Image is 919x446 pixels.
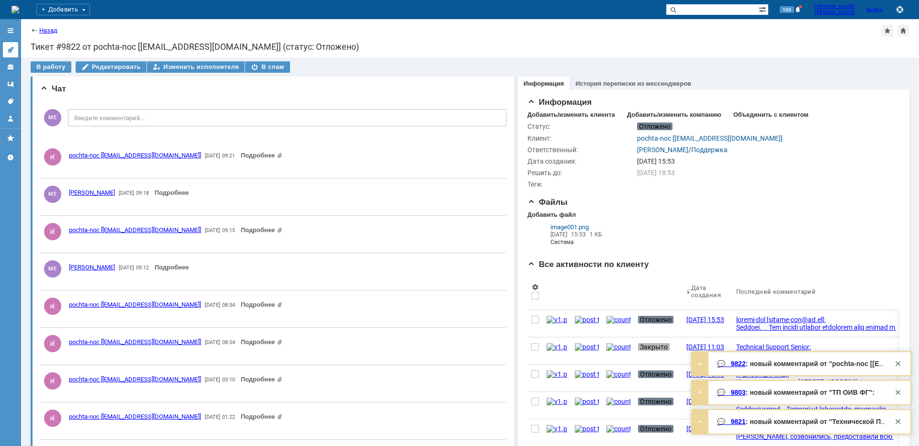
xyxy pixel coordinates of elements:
div: Добавить/изменить клиента [527,111,615,119]
img: post ticket.png [575,425,599,433]
a: v1.png [543,310,571,337]
a: Активности [3,42,18,57]
div: Последний комментарий [736,288,816,295]
span: Файлы [527,198,568,207]
img: v1.png [547,425,567,433]
a: v1.png [543,365,571,391]
a: pochta-noc [[EMAIL_ADDRESS][DOMAIN_NAME]] [69,412,201,422]
span: 03:10 [222,377,235,383]
a: 💬 9821 [717,418,746,425]
button: Сохранить лог [894,4,906,15]
a: [PERSON_NAME] [69,263,115,272]
div: [DATE] 13:46 [686,370,724,378]
div: Добавить файл [527,211,576,219]
a: Отложено [634,419,683,446]
a: counter.png [603,392,634,419]
span: [DATE] [205,414,220,420]
div: Из почтовой переписки [524,220,639,250]
a: post ticket.png [571,419,603,446]
img: v1.png [547,370,567,378]
a: Прикреплены файлы: image001.png [241,338,282,346]
a: counter.png [603,337,634,364]
a: Назад [39,27,57,34]
div: [DATE] 15:53 [686,316,724,323]
img: counter.png [606,370,630,378]
div: Добавить в избранное [882,25,893,36]
img: v1.png [547,316,567,323]
a: Перейти на домашнюю страницу [11,6,19,13]
a: Подробнее [155,264,189,271]
a: [DATE] 13:46 [683,365,732,391]
img: counter.png [606,425,630,433]
strong: : новый комментарий от "ТП ОИВ ФГ": [746,389,874,396]
div: Technical Support Senior: Здравствуйте, коллеги. Проверили, в настоящий момент канал работает шта... [736,343,896,389]
div: Закрыть [892,387,904,398]
div: Решить до: [527,169,635,177]
span: 08:54 [222,302,235,308]
a: v1.png [543,392,571,419]
a: pochta-noc [[EMAIL_ADDRESS][DOMAIN_NAME]] [69,300,201,310]
img: v1.png [547,343,567,351]
a: pochta-noc [[EMAIL_ADDRESS][DOMAIN_NAME]] [637,134,783,142]
a: [DATE] 09:50 [683,419,732,446]
span: pochta-noc [[EMAIL_ADDRESS][DOMAIN_NAME]] [69,376,201,383]
div: Развернуть [694,387,706,398]
a: [PERSON_NAME] [637,146,688,154]
span: 09:18 [136,190,149,196]
span: [PERSON_NAME] [69,264,115,271]
img: v1.png [547,398,567,405]
a: Отложено [634,392,683,419]
div: [DATE] 02:05 [686,398,724,405]
span: [DATE] [205,339,220,346]
span: Отложено [638,398,673,405]
span: 09:21 [222,153,235,159]
div: [DATE] 11:03 [686,343,724,351]
a: [DATE] 02:05 [683,392,732,419]
span: [DATE] [205,227,220,234]
i: Система [550,238,635,246]
a: Отложено [634,310,683,337]
a: counter.png [603,365,634,391]
span: [DATE] [205,302,220,308]
a: [DATE] 15:53 [683,310,732,337]
a: [PERSON_NAME] [69,188,115,198]
img: post ticket.png [575,370,599,378]
span: [PERSON_NAME] [815,10,855,15]
span: Расширенный поиск [759,4,768,13]
span: Отложено [638,370,673,378]
div: Клиент: [527,134,635,142]
a: pochta-noc [[EMAIL_ADDRESS][DOMAIN_NAME]] [69,375,201,384]
span: 1 КБ [590,231,602,238]
a: Закрыто [634,337,683,364]
a: Шаблоны комментариев [3,77,18,92]
span: МЕ [44,109,61,126]
span: pochta-noc [[EMAIL_ADDRESS][DOMAIN_NAME]] [69,152,201,159]
span: Отложено [638,316,673,323]
div: Тикет #9822 от pochta-noc [[EMAIL_ADDRESS][DOMAIN_NAME]] (статус: Отложено) [31,42,909,52]
div: Теги: [527,180,635,188]
a: Подробнее [155,189,189,196]
div: Дата создания: [527,157,635,165]
a: Technical Support Senior: Здравствуйте, коллеги. Проверили, в настоящий момент канал работает шта... [732,337,900,364]
img: post ticket.png [575,316,599,323]
div: Ответственный: [527,146,635,154]
div: loremi-dol [sitame-con@ad.el]: Seddoei. Tem incidi utlabor etdolorem aliq enimad m veni quisnostr... [736,316,896,438]
span: 105 [780,6,794,13]
div: Статус: [527,123,635,130]
a: v1.png [543,419,571,446]
img: post ticket.png [575,398,599,405]
a: 💬 9803 [717,389,746,396]
a: Прикреплены файлы: image001.png [241,301,282,308]
div: Добавить/изменить компанию [627,111,721,119]
img: counter.png [606,343,630,351]
a: post ticket.png [571,337,603,364]
div: Закрыть [892,416,904,427]
a: v1.png [543,337,571,364]
a: pochta-noc [[EMAIL_ADDRESS][DOMAIN_NAME]] [69,337,201,347]
span: pochta-noc [[EMAIL_ADDRESS][DOMAIN_NAME]] [69,301,201,308]
span: 01:22 [222,414,235,420]
span: Все активности по клиенту [527,260,649,269]
div: / [637,146,728,154]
